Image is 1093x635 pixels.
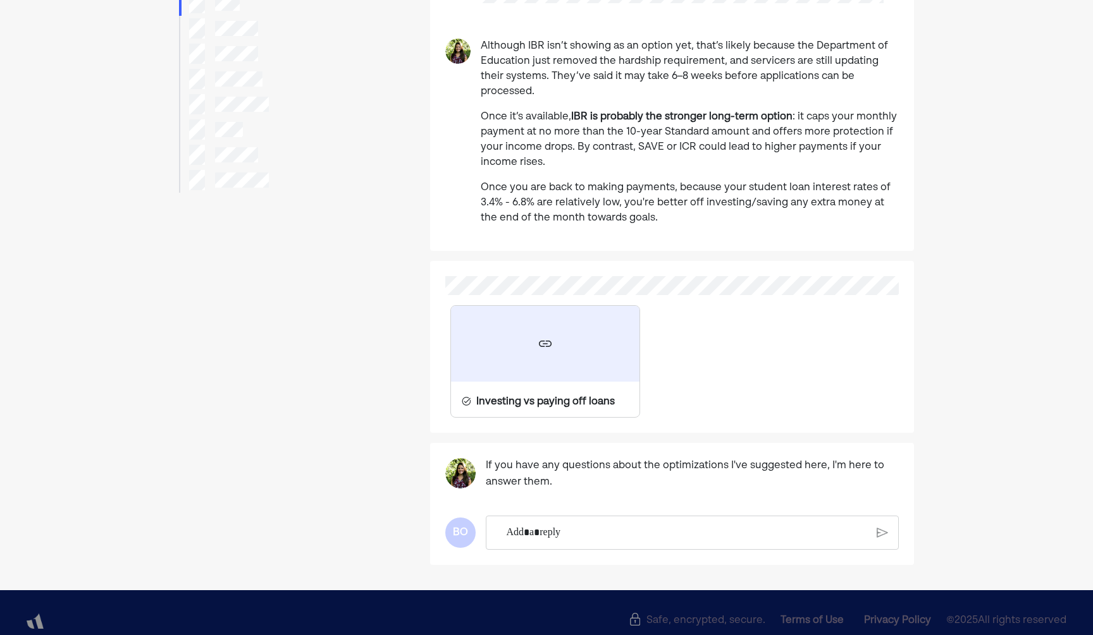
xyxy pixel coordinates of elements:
[946,613,1066,629] span: © 2025 All rights reserved
[629,613,765,624] div: Safe, encrypted, secure.
[571,112,793,122] strong: IBR is probably the stronger long-term option
[500,516,874,549] div: Rich Text Editor. Editing area: main
[481,109,899,170] p: Once it’s available, : it caps your monthly payment at no more than the 10-year Standard amount a...
[481,180,899,226] p: Once you are back to making payments, because your student loan interest rates of 3.4% - 6.8% are...
[481,39,899,99] p: Although IBR isn’t showing as an option yet, that’s likely because the Department of Education ju...
[486,458,899,490] pre: If you have any questions about the optimizations I've suggested here, I'm here to answer them.
[476,394,615,409] div: Investing vs paying off loans
[864,613,931,628] div: Privacy Policy
[781,613,844,628] div: Terms of Use
[445,517,476,548] div: BO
